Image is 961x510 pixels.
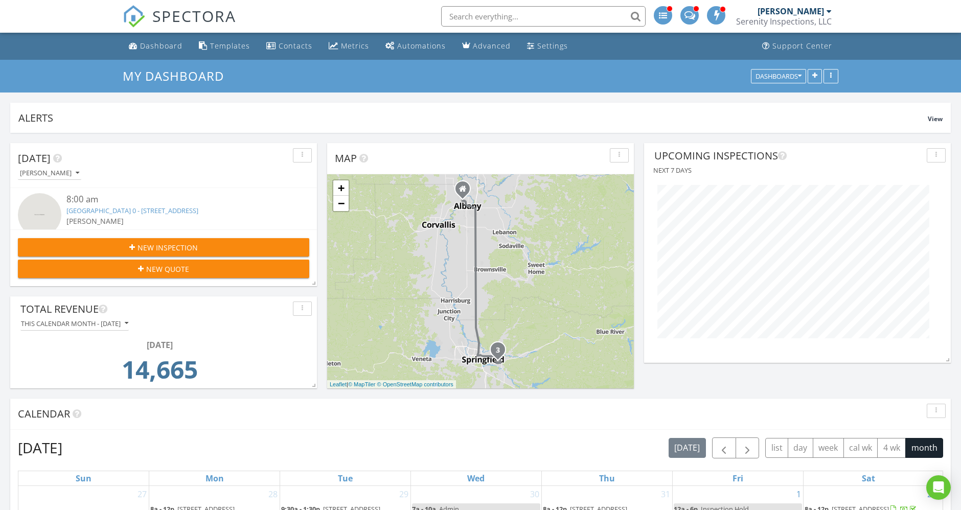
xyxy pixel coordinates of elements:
[381,37,450,56] a: Automations (Advanced)
[18,260,309,278] button: New Quote
[473,41,511,51] div: Advanced
[758,37,836,56] a: Support Center
[335,151,357,165] span: Map
[341,41,369,51] div: Metrics
[860,471,877,485] a: Saturday
[262,37,316,56] a: Contacts
[24,351,295,394] td: 14665.0
[348,381,376,387] a: © MapTiler
[528,486,541,502] a: Go to July 30, 2025
[123,5,145,28] img: The Best Home Inspection Software - Spectora
[537,41,568,51] div: Settings
[496,347,500,354] i: 3
[926,475,951,500] div: Open Intercom Messenger
[523,37,572,56] a: Settings
[736,437,760,458] button: Next month
[66,193,285,206] div: 8:00 am
[397,486,410,502] a: Go to July 29, 2025
[18,407,70,421] span: Calendar
[203,471,226,485] a: Monday
[327,380,456,389] div: |
[843,438,878,458] button: cal wk
[20,317,129,331] button: This calendar month - [DATE]
[330,381,347,387] a: Leaflet
[210,41,250,51] div: Templates
[813,438,844,458] button: week
[146,264,189,274] span: New Quote
[18,437,62,458] h2: [DATE]
[441,6,646,27] input: Search everything...
[24,339,295,351] div: [DATE]
[18,151,51,165] span: [DATE]
[66,216,124,226] span: [PERSON_NAME]
[138,242,198,253] span: New Inspection
[877,438,906,458] button: 4 wk
[66,206,198,215] a: [GEOGRAPHIC_DATA] 0 - [STREET_ADDRESS]
[18,238,309,257] button: New Inspection
[751,69,806,83] button: Dashboards
[20,170,79,177] div: [PERSON_NAME]
[140,41,182,51] div: Dashboard
[659,486,672,502] a: Go to July 31, 2025
[336,471,355,485] a: Tuesday
[377,381,453,387] a: © OpenStreetMap contributors
[135,486,149,502] a: Go to July 27, 2025
[928,114,943,123] span: View
[925,486,934,502] a: Go to August 2, 2025
[905,438,943,458] button: month
[597,471,617,485] a: Thursday
[123,14,236,35] a: SPECTORA
[772,41,832,51] div: Support Center
[397,41,446,51] div: Automations
[20,302,289,317] div: Total Revenue
[125,37,187,56] a: Dashboard
[21,320,128,327] div: This calendar month - [DATE]
[74,471,94,485] a: Sunday
[794,486,803,502] a: Go to August 1, 2025
[266,486,280,502] a: Go to July 28, 2025
[669,438,706,458] button: [DATE]
[279,41,312,51] div: Contacts
[736,16,832,27] div: Serenity Inspections, LLC
[498,350,504,356] div: Woodland Ridge Lot 179 Block 0 - 5239 Cedar View Dr, Springfield, OR 97478
[756,73,802,80] div: Dashboards
[152,5,236,27] span: SPECTORA
[463,189,469,195] div: 1542 NW NORTH HEIGHTS DR., ALBANY OR 97321
[18,193,309,259] a: 8:00 am [GEOGRAPHIC_DATA] 0 - [STREET_ADDRESS] [PERSON_NAME] 1 hours and 9 minutes drive time 52....
[765,438,788,458] button: list
[325,37,373,56] a: Metrics
[18,167,81,180] button: [PERSON_NAME]
[465,471,487,485] a: Wednesday
[123,67,233,84] a: My Dashboard
[788,438,813,458] button: day
[18,111,928,125] div: Alerts
[730,471,745,485] a: Friday
[654,148,923,164] div: Upcoming Inspections
[333,196,349,211] a: Zoom out
[195,37,254,56] a: Templates
[712,437,736,458] button: Previous month
[758,6,824,16] div: [PERSON_NAME]
[458,37,515,56] a: Advanced
[333,180,349,196] a: Zoom in
[18,193,61,237] img: streetview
